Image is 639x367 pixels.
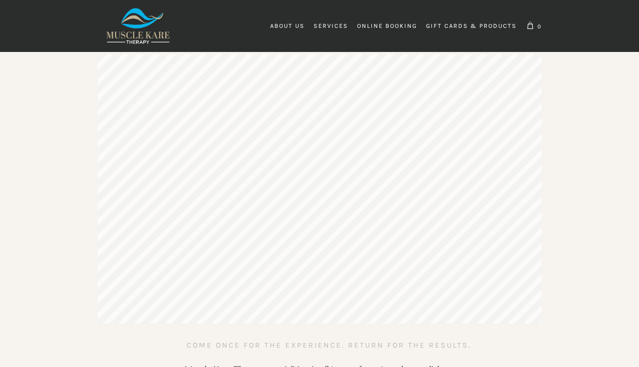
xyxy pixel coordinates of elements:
h4: Come once for the experience. Return for the results. [187,339,471,352]
span: Online Booking [357,22,417,29]
span: About Us [270,22,305,29]
a: Services [309,17,352,35]
span: Services [314,22,348,29]
a: Online Booking [353,17,421,35]
a: Gift Cards & Products [422,17,521,35]
span: Gift Cards & Products [426,22,517,29]
a: About Us [266,17,309,35]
